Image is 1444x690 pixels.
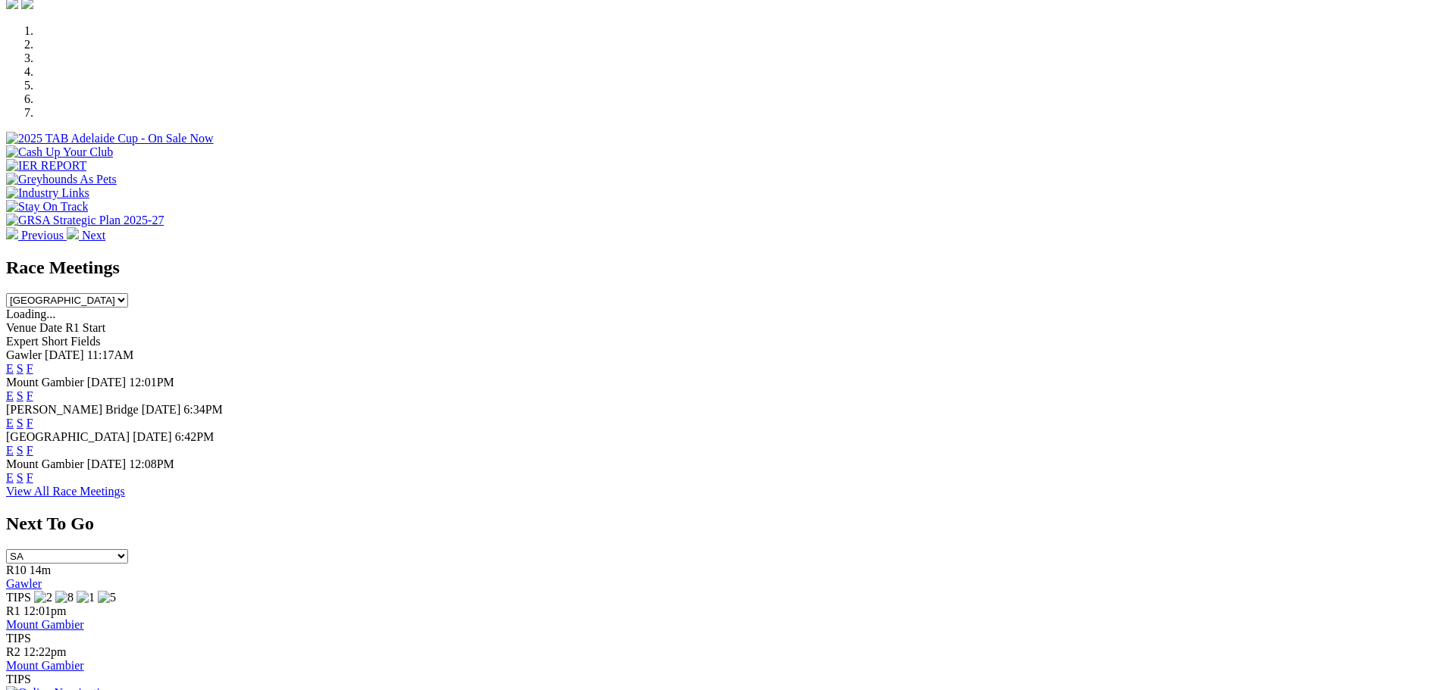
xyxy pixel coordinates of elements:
[67,227,79,239] img: chevron-right-pager-white.svg
[129,376,174,389] span: 12:01PM
[17,389,23,402] a: S
[6,514,1438,534] h2: Next To Go
[87,457,127,470] span: [DATE]
[55,591,74,604] img: 8
[6,444,14,457] a: E
[133,430,172,443] span: [DATE]
[23,645,67,658] span: 12:22pm
[6,645,20,658] span: R2
[17,362,23,375] a: S
[6,659,84,672] a: Mount Gambier
[65,321,105,334] span: R1 Start
[27,444,33,457] a: F
[6,308,55,320] span: Loading...
[27,471,33,484] a: F
[6,389,14,402] a: E
[6,417,14,429] a: E
[17,444,23,457] a: S
[42,335,68,348] span: Short
[39,321,62,334] span: Date
[17,471,23,484] a: S
[98,591,116,604] img: 5
[27,362,33,375] a: F
[87,348,134,361] span: 11:17AM
[6,321,36,334] span: Venue
[6,159,86,173] img: IER REPORT
[6,632,31,645] span: TIPS
[6,229,67,242] a: Previous
[6,376,84,389] span: Mount Gambier
[6,335,39,348] span: Expert
[45,348,84,361] span: [DATE]
[21,229,64,242] span: Previous
[6,173,117,186] img: Greyhounds As Pets
[183,403,223,416] span: 6:34PM
[6,200,88,214] img: Stay On Track
[6,618,84,631] a: Mount Gambier
[6,186,89,200] img: Industry Links
[27,389,33,402] a: F
[6,471,14,484] a: E
[6,457,84,470] span: Mount Gambier
[34,591,52,604] img: 2
[6,485,125,498] a: View All Race Meetings
[67,229,105,242] a: Next
[6,362,14,375] a: E
[70,335,100,348] span: Fields
[17,417,23,429] a: S
[6,577,42,590] a: Gawler
[30,564,51,576] span: 14m
[6,214,164,227] img: GRSA Strategic Plan 2025-27
[6,430,130,443] span: [GEOGRAPHIC_DATA]
[87,376,127,389] span: [DATE]
[6,132,214,145] img: 2025 TAB Adelaide Cup - On Sale Now
[6,227,18,239] img: chevron-left-pager-white.svg
[6,145,113,159] img: Cash Up Your Club
[6,591,31,604] span: TIPS
[27,417,33,429] a: F
[77,591,95,604] img: 1
[129,457,174,470] span: 12:08PM
[6,564,27,576] span: R10
[23,604,67,617] span: 12:01pm
[175,430,215,443] span: 6:42PM
[6,604,20,617] span: R1
[82,229,105,242] span: Next
[6,673,31,685] span: TIPS
[6,403,139,416] span: [PERSON_NAME] Bridge
[6,258,1438,278] h2: Race Meetings
[142,403,181,416] span: [DATE]
[6,348,42,361] span: Gawler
